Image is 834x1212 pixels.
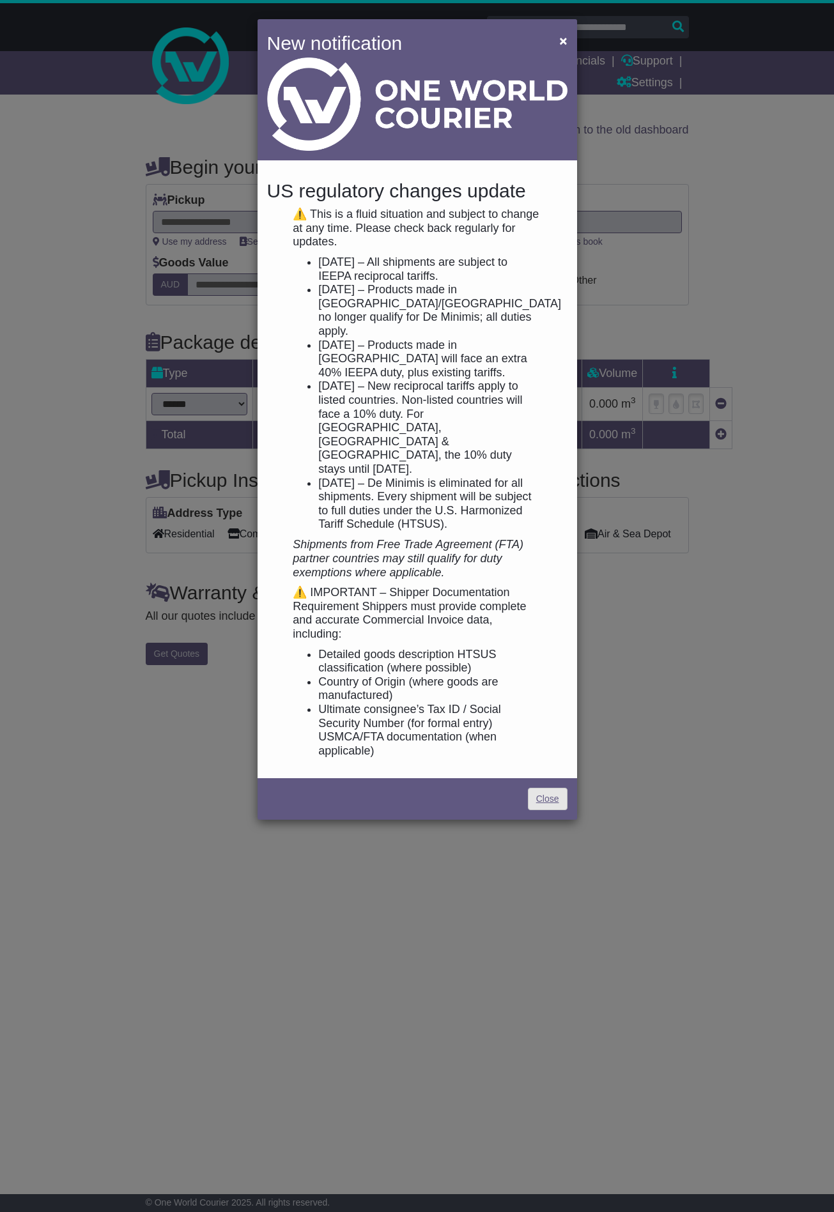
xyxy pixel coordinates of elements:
[528,788,568,810] a: Close
[293,208,541,249] p: ⚠️ This is a fluid situation and subject to change at any time. Please check back regularly for u...
[318,256,541,283] li: [DATE] – All shipments are subject to IEEPA reciprocal tariffs.
[293,586,541,641] p: ⚠️ IMPORTANT – Shipper Documentation Requirement Shippers must provide complete and accurate Comm...
[318,380,541,476] li: [DATE] – New reciprocal tariffs apply to listed countries. Non-listed countries will face a 10% d...
[318,703,541,758] li: Ultimate consignee’s Tax ID / Social Security Number (for formal entry) USMCA/FTA documentation (...
[267,29,541,58] h4: New notification
[318,477,541,532] li: [DATE] – De Minimis is eliminated for all shipments. Every shipment will be subject to full dutie...
[553,27,573,54] button: Close
[318,339,541,380] li: [DATE] – Products made in [GEOGRAPHIC_DATA] will face an extra 40% IEEPA duty, plus existing tari...
[267,58,568,151] img: Light
[267,180,568,201] h4: US regulatory changes update
[293,538,523,578] em: Shipments from Free Trade Agreement (FTA) partner countries may still qualify for duty exemptions...
[559,33,567,48] span: ×
[318,648,541,675] li: Detailed goods description HTSUS classification (where possible)
[318,675,541,703] li: Country of Origin (where goods are manufactured)
[318,283,541,338] li: [DATE] – Products made in [GEOGRAPHIC_DATA]/[GEOGRAPHIC_DATA] no longer qualify for De Minimis; a...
